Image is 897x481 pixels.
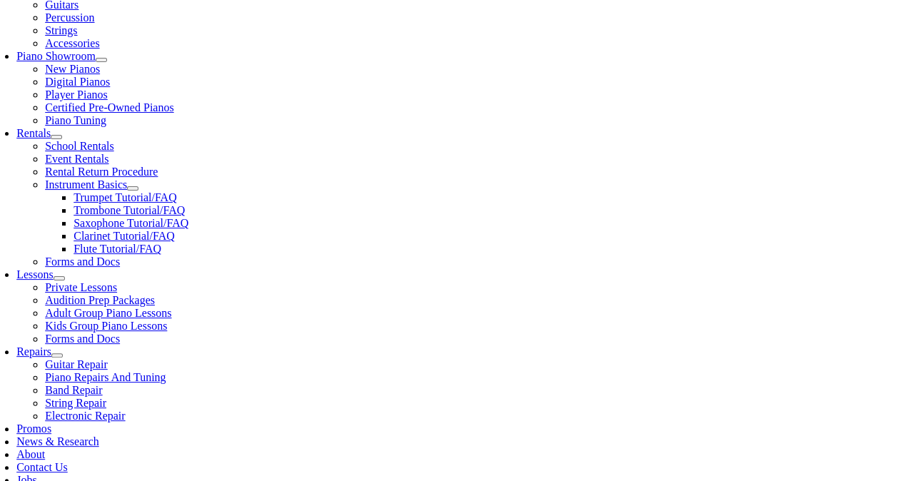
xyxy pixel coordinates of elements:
[96,58,107,62] button: Open submenu of Piano Showroom
[74,191,176,203] a: Trumpet Tutorial/FAQ
[45,140,113,152] a: School Rentals
[51,353,63,358] button: Open submenu of Repairs
[45,63,100,75] a: New Pianos
[16,268,54,280] a: Lessons
[16,127,51,139] a: Rentals
[45,307,171,319] a: Adult Group Piano Lessons
[45,371,166,383] a: Piano Repairs And Tuning
[45,333,120,345] a: Forms and Docs
[74,243,161,255] a: Flute Tutorial/FAQ
[74,217,188,229] a: Saxophone Tutorial/FAQ
[45,397,106,409] a: String Repair
[45,410,125,422] a: Electronic Repair
[45,76,110,88] a: Digital Pianos
[16,50,96,62] a: Piano Showroom
[45,101,173,113] a: Certified Pre-Owned Pianos
[45,24,77,36] a: Strings
[16,448,45,460] a: About
[54,276,65,280] button: Open submenu of Lessons
[45,320,167,332] a: Kids Group Piano Lessons
[16,345,51,358] a: Repairs
[45,255,120,268] a: Forms and Docs
[45,358,108,370] a: Guitar Repair
[45,281,117,293] a: Private Lessons
[51,135,62,139] button: Open submenu of Rentals
[45,11,94,24] a: Percussion
[16,435,99,447] a: News & Research
[16,461,68,473] a: Contact Us
[74,230,175,242] a: Clarinet Tutorial/FAQ
[45,153,108,165] a: Event Rentals
[16,422,51,435] a: Promos
[45,166,158,178] a: Rental Return Procedure
[45,384,102,396] a: Band Repair
[45,178,127,191] a: Instrument Basics
[45,114,106,126] a: Piano Tuning
[74,204,185,216] a: Trombone Tutorial/FAQ
[127,186,138,191] button: Open submenu of Instrument Basics
[45,88,108,101] a: Player Pianos
[45,294,155,306] a: Audition Prep Packages
[45,37,99,49] a: Accessories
